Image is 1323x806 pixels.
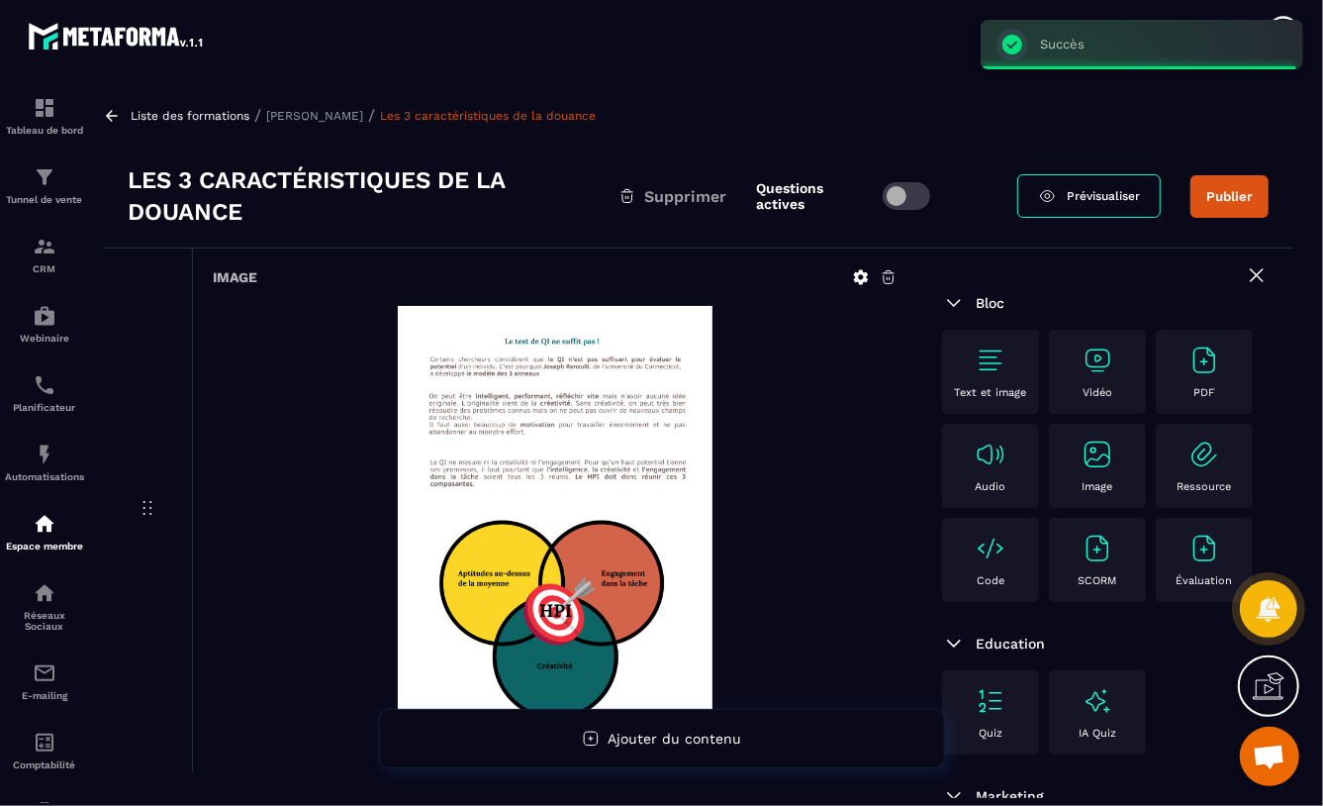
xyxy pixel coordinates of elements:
img: accountant [33,731,56,755]
a: Les 3 caractéristiques de la douance [380,109,596,123]
label: Questions actives [756,180,872,212]
a: formationformationTunnel de vente [5,151,84,220]
p: SCORM [1079,574,1117,587]
p: CRM [5,263,84,274]
p: E-mailing [5,690,84,701]
p: Quiz [979,727,1002,740]
span: / [254,106,261,125]
a: Prévisualiser [1017,174,1161,218]
p: Espace membre [5,541,84,552]
img: automations [33,512,56,536]
img: arrow-down [942,632,966,655]
p: Ressource [1178,480,1232,493]
img: social-network [33,581,56,605]
span: Ajouter du contenu [608,731,741,747]
a: [PERSON_NAME] [266,109,363,123]
img: formation [33,96,56,120]
a: schedulerschedulerPlanificateur [5,358,84,428]
span: Supprimer [644,187,726,206]
h3: Les 3 caractéristiques de la douance [128,164,618,228]
p: Comptabilité [5,759,84,770]
img: scheduler [33,373,56,397]
a: accountantaccountantComptabilité [5,716,84,785]
span: Prévisualiser [1067,189,1140,203]
p: Tableau de bord [5,125,84,136]
h6: Image [213,269,257,285]
p: PDF [1193,386,1215,399]
img: text-image no-wra [1082,533,1113,564]
img: text-image no-wra [975,685,1006,717]
img: text-image no-wra [1188,533,1220,564]
img: logo [28,18,206,53]
span: Marketing [976,788,1044,804]
p: Planificateur [5,402,84,413]
a: emailemailE-mailing [5,647,84,716]
span: Education [976,636,1045,652]
img: formation [33,235,56,258]
p: Évaluation [1177,574,1233,587]
a: social-networksocial-networkRéseaux Sociaux [5,566,84,647]
img: text-image no-wra [975,345,1006,376]
span: / [368,106,375,125]
p: Automatisations [5,471,84,482]
img: text-image no-wra [1082,345,1113,376]
p: Image [1083,480,1113,493]
p: Code [977,574,1004,587]
a: Liste des formations [131,109,249,123]
p: Text et image [955,386,1027,399]
img: background [398,306,712,752]
img: arrow-down [942,291,966,315]
img: formation [33,165,56,189]
img: automations [33,304,56,328]
p: Tunnel de vente [5,194,84,205]
button: Publier [1190,175,1269,218]
a: automationsautomationsAutomatisations [5,428,84,497]
p: Webinaire [5,333,84,344]
a: formationformationTableau de bord [5,81,84,151]
img: text-image no-wra [1188,345,1220,376]
img: text-image no-wra [1188,439,1220,470]
p: Vidéo [1083,386,1112,399]
p: Audio [976,480,1006,493]
a: automationsautomationsEspace membre [5,497,84,566]
p: IA Quiz [1079,727,1116,740]
img: automations [33,443,56,466]
img: text-image no-wra [1082,439,1113,470]
img: text-image no-wra [975,533,1006,564]
a: formationformationCRM [5,220,84,289]
img: email [33,661,56,685]
p: Réseaux Sociaux [5,610,84,632]
img: text-image [1082,685,1113,717]
a: automationsautomationsWebinaire [5,289,84,358]
a: Ouvrir le chat [1240,727,1299,786]
span: Bloc [976,295,1004,311]
img: text-image no-wra [975,439,1006,470]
